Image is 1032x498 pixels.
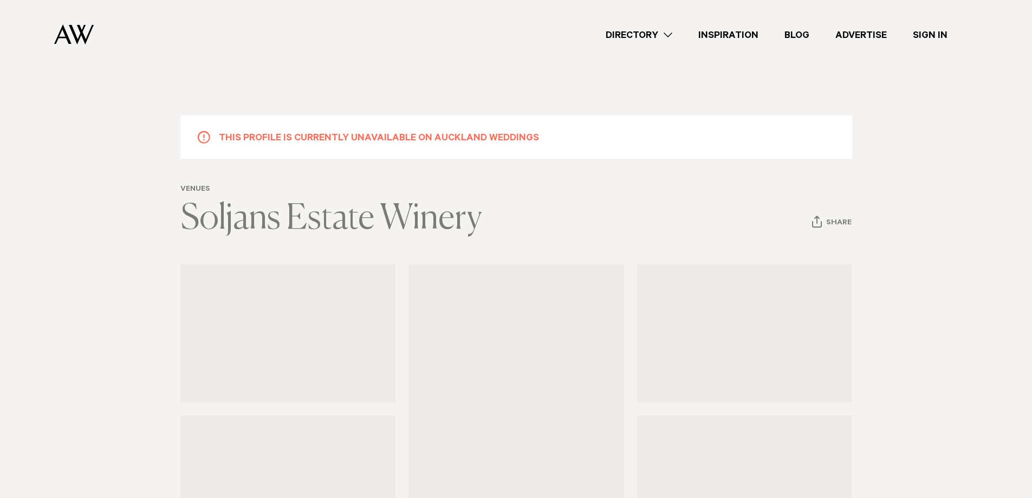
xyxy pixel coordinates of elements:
img: Auckland Weddings Logo [54,24,94,44]
a: Inspiration [685,28,771,42]
a: Directory [593,28,685,42]
a: Sign In [900,28,960,42]
h5: This profile is currently unavailable on Auckland Weddings [219,130,539,144]
a: Advertise [822,28,900,42]
a: Blog [771,28,822,42]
